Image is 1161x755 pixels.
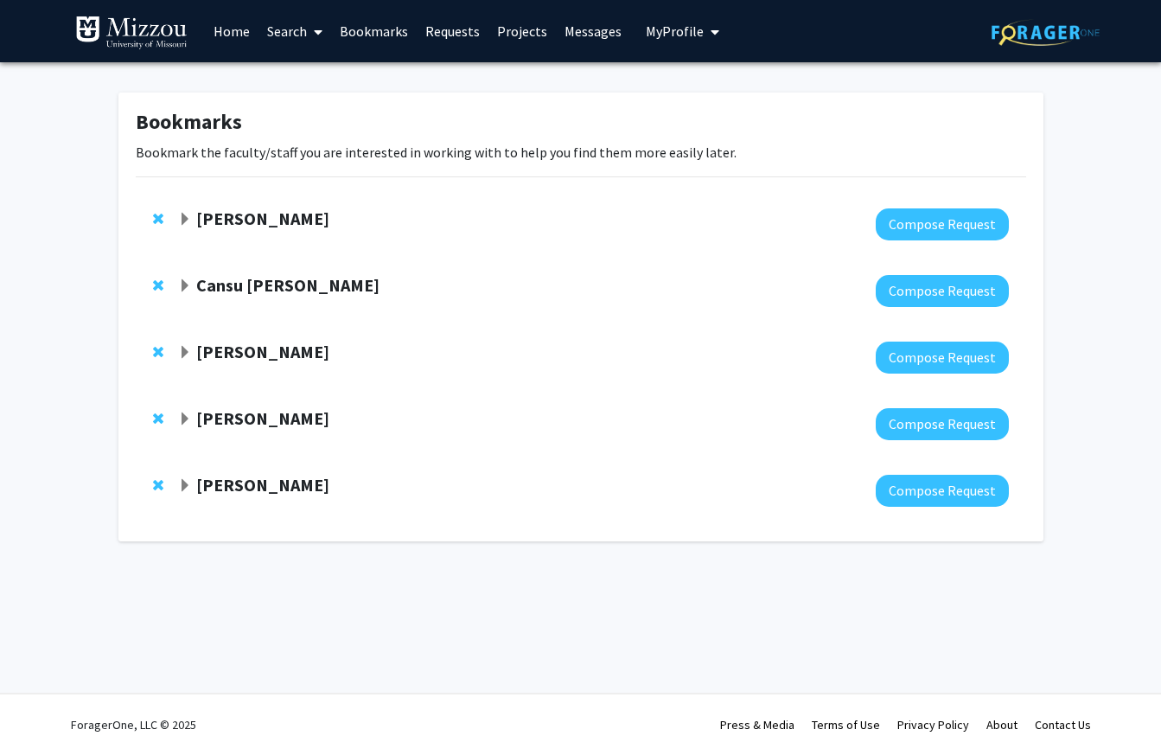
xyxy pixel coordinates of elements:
strong: [PERSON_NAME] [196,407,329,429]
a: Requests [417,1,488,61]
iframe: Chat [13,677,73,742]
span: Remove Yujiang Fang from bookmarks [153,478,163,492]
span: Remove Aaron Ericsson from bookmarks [153,412,163,425]
button: Compose Request to Carolyn Orbann [876,208,1009,240]
span: My Profile [646,22,704,40]
span: Expand Aaron Ericsson Bookmark [178,413,192,426]
p: Bookmark the faculty/staff you are interested in working with to help you find them more easily l... [136,142,1026,163]
strong: [PERSON_NAME] [196,474,329,496]
a: Home [205,1,258,61]
span: Expand Cansu Agca Bookmark [178,279,192,293]
button: Compose Request to Aaron Ericsson [876,408,1009,440]
span: Expand Carolyn Orbann Bookmark [178,213,192,227]
img: University of Missouri Logo [75,16,188,50]
span: Remove Peter Cornish from bookmarks [153,345,163,359]
button: Compose Request to Peter Cornish [876,342,1009,374]
a: Terms of Use [812,717,880,733]
a: Search [258,1,331,61]
strong: [PERSON_NAME] [196,208,329,229]
strong: [PERSON_NAME] [196,341,329,362]
span: Remove Carolyn Orbann from bookmarks [153,212,163,226]
span: Expand Yujiang Fang Bookmark [178,479,192,493]
a: Bookmarks [331,1,417,61]
span: Expand Peter Cornish Bookmark [178,346,192,360]
a: Privacy Policy [897,717,969,733]
a: Contact Us [1035,717,1091,733]
strong: Cansu [PERSON_NAME] [196,274,380,296]
div: ForagerOne, LLC © 2025 [71,694,196,755]
a: About [986,717,1017,733]
a: Press & Media [720,717,794,733]
img: ForagerOne Logo [992,19,1100,46]
span: Remove Cansu Agca from bookmarks [153,278,163,292]
a: Projects [488,1,556,61]
button: Compose Request to Cansu Agca [876,275,1009,307]
a: Messages [556,1,630,61]
h1: Bookmarks [136,110,1026,135]
button: Compose Request to Yujiang Fang [876,475,1009,507]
